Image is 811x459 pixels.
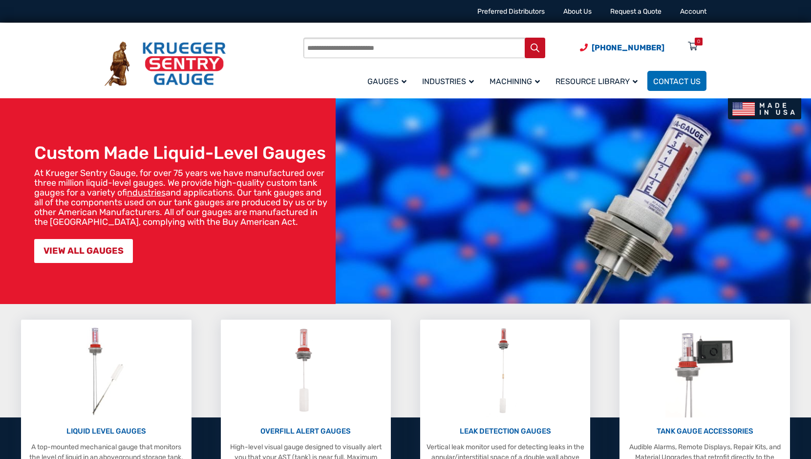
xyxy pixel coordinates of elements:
a: Preferred Distributors [477,7,545,16]
span: Contact Us [653,77,701,86]
span: Gauges [367,77,406,86]
a: Resource Library [550,69,647,92]
img: Liquid Level Gauges [80,325,132,417]
a: Industries [416,69,484,92]
a: Contact Us [647,71,706,91]
a: Machining [484,69,550,92]
a: Phone Number (920) 434-8860 [580,42,664,54]
a: Request a Quote [610,7,662,16]
img: Leak Detection Gauges [486,325,525,417]
p: At Krueger Sentry Gauge, for over 75 years we have manufactured over three million liquid-level g... [34,168,331,227]
span: Resource Library [555,77,638,86]
span: [PHONE_NUMBER] [592,43,664,52]
p: TANK GAUGE ACCESSORIES [624,426,785,437]
a: Gauges [362,69,416,92]
p: OVERFILL ALERT GAUGES [226,426,386,437]
img: Overfill Alert Gauges [284,325,328,417]
img: Tank Gauge Accessories [665,325,744,417]
img: Made In USA [728,98,801,119]
img: Krueger Sentry Gauge [105,42,226,87]
div: 0 [697,38,700,45]
span: Machining [490,77,540,86]
h1: Custom Made Liquid-Level Gauges [34,142,331,163]
span: Industries [422,77,474,86]
a: About Us [563,7,592,16]
a: Account [680,7,706,16]
img: bg_hero_bannerksentry [336,98,811,304]
a: VIEW ALL GAUGES [34,239,133,263]
p: LIQUID LEVEL GAUGES [26,426,187,437]
p: LEAK DETECTION GAUGES [425,426,586,437]
a: industries [127,187,166,198]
